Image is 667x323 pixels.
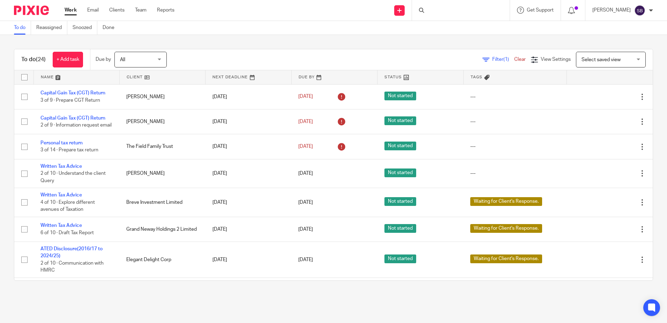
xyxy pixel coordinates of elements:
span: (1) [503,57,509,62]
span: Tags [471,75,482,79]
div: --- [470,118,560,125]
p: [PERSON_NAME] [592,7,631,14]
p: Due by [96,56,111,63]
span: View Settings [541,57,571,62]
a: Team [135,7,147,14]
img: Pixie [14,6,49,15]
td: [PERSON_NAME] [119,84,205,109]
span: Get Support [527,8,554,13]
span: [DATE] [298,257,313,262]
a: Capital Gain Tax (CGT) Return [40,91,105,95]
span: Waiting for Client's Response. [470,254,542,263]
span: Not started [384,168,416,177]
div: --- [470,170,560,177]
a: Written Tax Advice [40,164,82,169]
span: Not started [384,116,416,125]
div: --- [470,93,560,100]
td: Burak Eris [119,278,205,302]
a: Capital Gain Tax (CGT) Return [40,116,105,121]
span: 4 of 10 · Explore different avenues of Taxation [40,200,95,212]
span: Not started [384,254,416,263]
span: 2 of 9 · Information request email [40,123,112,128]
td: [DATE] [205,159,291,188]
td: Breve Investment Limited [119,188,205,217]
td: Grand Neway Holdings 2 Limited [119,217,205,242]
span: Not started [384,224,416,233]
span: 6 of 10 · Draft Tax Report [40,230,94,235]
span: 3 of 14 · Prepare tax return [40,148,98,153]
a: Clear [514,57,526,62]
span: 2 of 10 · Understand the client Query [40,171,106,183]
td: [DATE] [205,217,291,242]
a: Email [87,7,99,14]
span: [DATE] [298,227,313,232]
td: [DATE] [205,109,291,134]
a: Work [65,7,77,14]
span: [DATE] [298,119,313,124]
a: Personal tax return [40,141,83,145]
a: Done [103,21,120,35]
span: Filter [492,57,514,62]
a: To do [14,21,31,35]
td: [DATE] [205,134,291,159]
span: Not started [384,92,416,100]
a: ATED Disclosure(2016/17 to 2024/25) [40,246,103,258]
td: Elegant Delight Corp [119,242,205,278]
span: [DATE] [298,94,313,99]
span: [DATE] [298,144,313,149]
td: [DATE] [205,84,291,109]
span: Waiting for Client's Response. [470,197,542,206]
img: svg%3E [634,5,645,16]
a: + Add task [53,52,83,67]
a: Reports [157,7,174,14]
span: (24) [36,57,46,62]
span: Waiting for Client's Response. [470,224,542,233]
div: --- [470,143,560,150]
td: [PERSON_NAME] [119,159,205,188]
span: Select saved view [582,57,621,62]
td: [DATE] [205,278,291,302]
td: [PERSON_NAME] [119,109,205,134]
span: [DATE] [298,171,313,176]
span: All [120,57,125,62]
span: [DATE] [298,200,313,205]
td: [DATE] [205,188,291,217]
a: Reassigned [36,21,67,35]
a: Clients [109,7,125,14]
span: 2 of 10 · Communication with HMRC [40,261,104,273]
span: 3 of 9 · Prepare CGT Return [40,98,100,103]
span: Not started [384,197,416,206]
a: Written Tax Advice [40,193,82,198]
h1: To do [21,56,46,63]
a: Snoozed [73,21,97,35]
span: Not started [384,142,416,150]
td: The Field Family Trust [119,134,205,159]
td: [DATE] [205,242,291,278]
a: Written Tax Advice [40,223,82,228]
